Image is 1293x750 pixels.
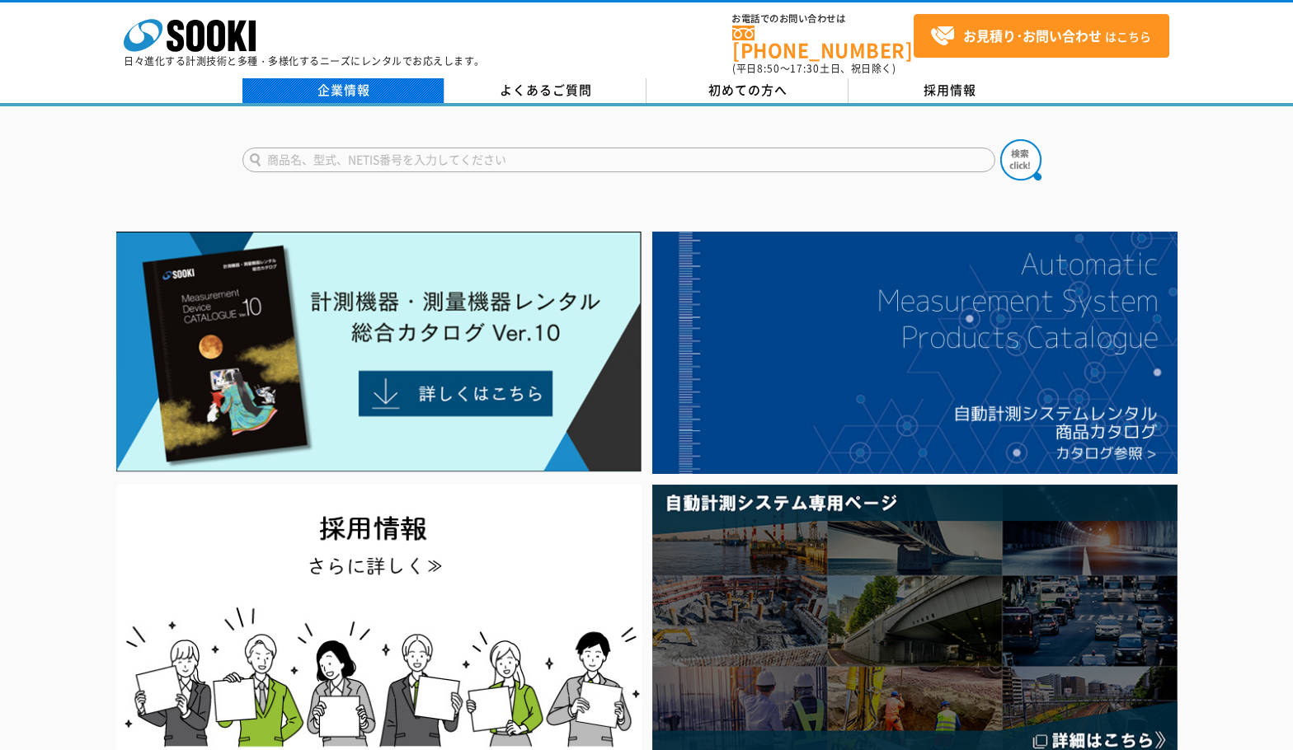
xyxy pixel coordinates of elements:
[849,78,1051,103] a: 採用情報
[757,61,780,76] span: 8:50
[914,14,1169,58] a: お見積り･お問い合わせはこちら
[708,81,788,99] span: 初めての方へ
[790,61,820,76] span: 17:30
[652,232,1178,474] img: 自動計測システムカタログ
[930,24,1151,49] span: はこちら
[116,232,642,472] img: Catalog Ver10
[963,26,1102,45] strong: お見積り･お問い合わせ
[732,14,914,24] span: お電話でのお問い合わせは
[646,78,849,103] a: 初めての方へ
[242,78,444,103] a: 企業情報
[242,148,995,172] input: 商品名、型式、NETIS番号を入力してください
[124,56,485,66] p: 日々進化する計測技術と多種・多様化するニーズにレンタルでお応えします。
[1000,139,1041,180] img: btn_search.png
[732,61,896,76] span: (平日 ～ 土日、祝日除く)
[732,26,914,59] a: [PHONE_NUMBER]
[444,78,646,103] a: よくあるご質問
